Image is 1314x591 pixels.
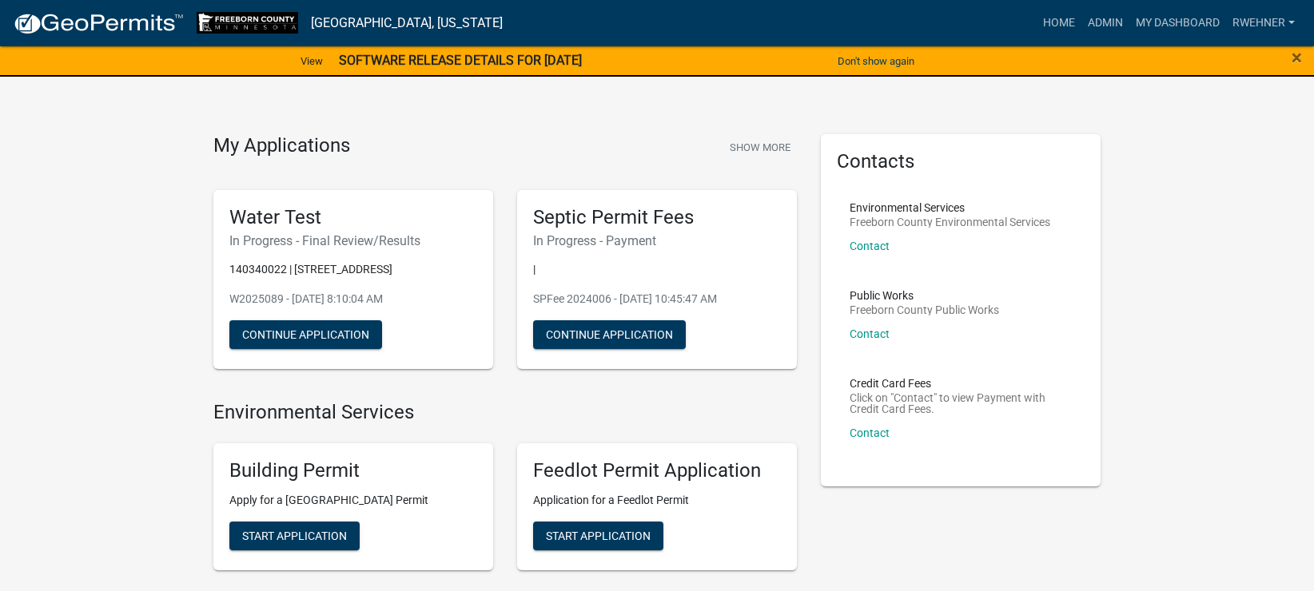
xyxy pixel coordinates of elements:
h5: Building Permit [229,459,477,482]
a: My Dashboard [1129,8,1226,38]
h4: My Applications [213,134,350,158]
p: Apply for a [GEOGRAPHIC_DATA] Permit [229,492,477,509]
button: Don't show again [831,48,921,74]
p: 140340022 | [STREET_ADDRESS] [229,261,477,278]
a: [GEOGRAPHIC_DATA], [US_STATE] [311,10,503,37]
img: Freeborn County, Minnesota [197,12,298,34]
a: rwehner [1226,8,1301,38]
button: Show More [723,134,797,161]
button: Start Application [229,522,360,550]
p: Click on "Contact" to view Payment with Credit Card Fees. [850,392,1072,414]
p: SPFee 2024006 - [DATE] 10:45:47 AM [533,291,781,307]
button: Continue Application [533,320,686,349]
button: Start Application [533,522,663,550]
h5: Contacts [837,150,1085,173]
p: | [533,261,781,278]
a: View [294,48,329,74]
button: Continue Application [229,320,382,349]
a: Admin [1081,8,1129,38]
h5: Feedlot Permit Application [533,459,781,482]
p: Freeborn County Environmental Services [850,216,1050,228]
h6: In Progress - Final Review/Results [229,233,477,248]
span: Start Application [242,530,347,542]
a: Contact [850,327,890,340]
p: Application for a Feedlot Permit [533,492,781,509]
p: Public Works [850,290,999,301]
h5: Septic Permit Fees [533,206,781,229]
span: × [1292,46,1302,69]
a: Contact [850,426,890,439]
h5: Water Test [229,206,477,229]
p: Credit Card Fees [850,378,1072,389]
strong: SOFTWARE RELEASE DETAILS FOR [DATE] [339,53,582,68]
h6: In Progress - Payment [533,233,781,248]
p: Environmental Services [850,202,1050,213]
h4: Environmental Services [213,401,797,424]
p: Freeborn County Public Works [850,304,999,315]
a: Contact [850,240,890,252]
span: Start Application [546,530,651,542]
button: Close [1292,48,1302,67]
p: W2025089 - [DATE] 8:10:04 AM [229,291,477,307]
a: Home [1037,8,1081,38]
